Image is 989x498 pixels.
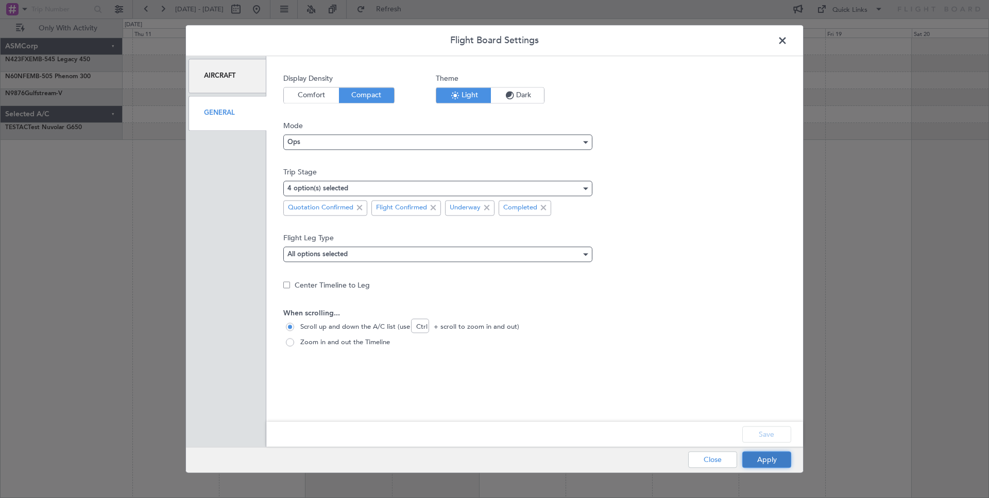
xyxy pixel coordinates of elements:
button: Apply [742,452,791,468]
mat-select-trigger: 4 option(s) selected [287,185,348,192]
span: Theme [436,73,544,84]
span: Flight Confirmed [376,203,427,214]
span: Display Density [283,73,395,84]
span: Quotation Confirmed [288,203,353,214]
label: Scroll up and down the A/C list (use Ctrl + scroll to zoom in and out) [294,322,519,332]
span: Completed [503,203,537,214]
label: Zoom in and out the Timeline [294,337,390,347]
span: When scrolling... [283,308,786,319]
span: Trip Stage [283,167,786,177]
mat-select-trigger: All options selected [287,251,348,258]
span: Compact [339,87,394,103]
div: General [189,96,266,131]
label: Center Timeline to Leg [295,280,370,291]
span: Underway [450,203,481,214]
span: Ops [287,139,300,146]
span: Mode [283,120,786,131]
button: Close [688,452,737,468]
div: Aircraft [189,59,266,93]
header: Flight Board Settings [186,25,803,56]
span: Dark [491,87,544,103]
span: Flight Leg Type [283,233,786,243]
span: Light [436,87,491,103]
span: Comfort [284,87,339,103]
